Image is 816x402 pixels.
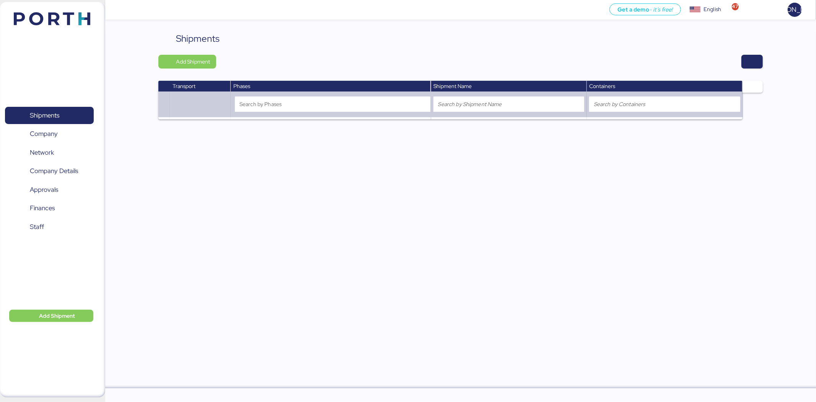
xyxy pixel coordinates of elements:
[158,55,216,69] button: Add Shipment
[30,110,59,121] span: Shipments
[30,203,55,214] span: Finances
[433,83,472,90] span: Shipment Name
[110,3,123,16] button: Menu
[30,165,78,176] span: Company Details
[233,83,250,90] span: Phases
[438,100,580,109] input: Search by Shipment Name
[5,162,94,180] a: Company Details
[594,100,736,109] input: Search by Containers
[30,128,58,139] span: Company
[5,107,94,124] a: Shipments
[30,221,44,232] span: Staff
[176,32,220,46] div: Shipments
[5,181,94,199] a: Approvals
[39,311,75,320] span: Add Shipment
[5,144,94,162] a: Network
[5,125,94,143] a: Company
[5,199,94,217] a: Finances
[30,147,54,158] span: Network
[590,83,616,90] span: Containers
[5,218,94,235] a: Staff
[704,5,721,13] div: English
[176,57,210,66] span: Add Shipment
[9,310,93,322] button: Add Shipment
[173,83,195,90] span: Transport
[30,184,58,195] span: Approvals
